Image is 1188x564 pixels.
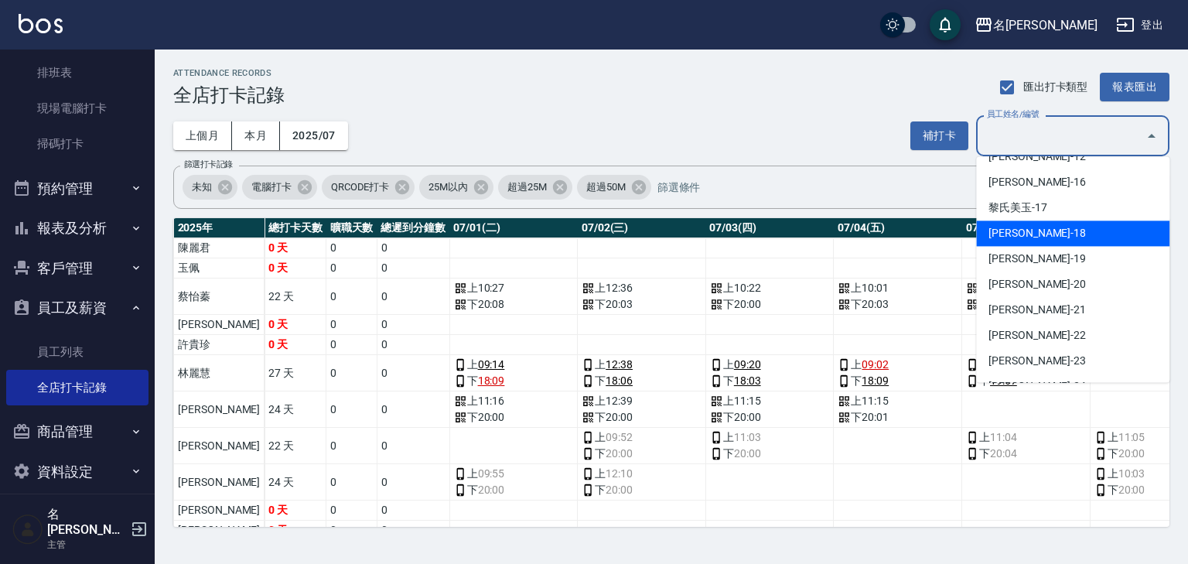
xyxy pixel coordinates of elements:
span: 10:03 [1118,466,1145,482]
td: 0 [377,501,449,521]
img: Logo [19,14,63,33]
th: 07/01(二) [449,218,578,238]
div: 下 20:01 [838,409,958,426]
th: 07/05(六) [962,218,1091,238]
td: 陳麗君 [174,238,265,258]
button: 名[PERSON_NAME] [968,9,1104,41]
li: [PERSON_NAME]-20 [976,272,1169,297]
td: 0 [326,464,377,501]
span: 20:00 [734,446,761,462]
div: 下 [710,446,830,462]
button: 報表匯出 [1100,73,1169,101]
a: 現場電腦打卡 [6,91,148,126]
div: 下 [582,446,702,462]
button: 本月 [232,121,280,150]
span: 20:00 [478,482,505,498]
div: 下 [838,373,958,389]
span: 11:04 [990,429,1017,446]
div: 上 [838,357,958,373]
td: 24 天 [265,464,326,501]
span: 匯出打卡類型 [1023,79,1088,95]
div: 下 20:03 [838,296,958,313]
img: Person [12,514,43,545]
td: [PERSON_NAME] [174,464,265,501]
td: 0 天 [265,335,326,355]
span: 20:00 [606,482,633,498]
div: QRCODE打卡 [322,175,415,200]
li: [PERSON_NAME]-19 [976,246,1169,272]
label: 員工姓名/編號 [987,108,1039,120]
div: 上 12:39 [582,393,702,409]
div: 上 [710,429,830,446]
div: 上 11:16 [454,393,574,409]
th: 07/03(四) [705,218,834,238]
div: 下 20:11 [966,296,1086,313]
div: 上 12:36 [582,280,702,296]
span: 電腦打卡 [242,179,301,195]
div: 下 20:00 [582,409,702,426]
div: 下 [454,482,574,498]
h5: 名[PERSON_NAME] [47,507,126,538]
td: 0 [377,279,449,315]
div: 超過50M [577,175,651,200]
span: 12:10 [606,466,633,482]
div: 電腦打卡 [242,175,317,200]
td: 22 天 [265,279,326,315]
td: 27 天 [265,355,326,391]
td: 0 天 [265,501,326,521]
div: 上 [582,429,702,446]
div: 上 [454,466,574,482]
div: 上 11:15 [710,393,830,409]
div: 下 20:00 [454,409,574,426]
div: 下 [454,373,574,389]
li: [PERSON_NAME]-12 [976,144,1169,169]
td: 22 天 [265,428,326,464]
li: [PERSON_NAME]-24 [976,374,1169,399]
span: 20:00 [1118,446,1145,462]
div: 25M以內 [419,175,493,200]
div: 超過25M [498,175,572,200]
td: 0 [377,238,449,258]
button: save [930,9,961,40]
div: 下 20:08 [454,296,574,313]
div: 上 [454,357,574,373]
td: [PERSON_NAME] [174,501,265,521]
label: 篩選打卡記錄 [184,159,233,170]
button: Close [1139,124,1164,149]
li: [PERSON_NAME]-23 [976,348,1169,374]
div: 下 [710,373,830,389]
span: QRCODE打卡 [322,179,399,195]
div: 上 11:15 [838,393,958,409]
li: 黎氏美玉-17 [976,195,1169,220]
a: 掃碼打卡 [6,126,148,162]
th: 曠職天數 [326,218,377,238]
td: 0 [377,521,449,541]
div: 下 20:00 [710,409,830,426]
td: 0 [326,521,377,541]
td: [PERSON_NAME] [174,391,265,428]
div: 上 10:01 [838,280,958,296]
span: 20:04 [990,446,1017,462]
a: 排班表 [6,55,148,91]
button: 補打卡 [910,121,968,150]
input: 篩選條件 [654,174,1034,201]
a: 09:02 [862,357,889,373]
th: 總打卡天數 [265,218,326,238]
div: 名[PERSON_NAME] [993,15,1098,35]
td: 0 天 [265,315,326,335]
td: 0 [326,315,377,335]
button: 上個月 [173,121,232,150]
th: 07/04(五) [834,218,962,238]
td: [PERSON_NAME] [174,428,265,464]
span: 超過25M [498,179,556,195]
span: 超過50M [577,179,635,195]
button: 2025/07 [280,121,348,150]
div: 上 [966,429,1086,446]
td: 0 [377,464,449,501]
th: 07/02(三) [578,218,706,238]
div: 上 09:19 [966,280,1086,296]
th: 總遲到分鐘數 [377,218,449,238]
span: 11:03 [734,429,761,446]
td: 0 [377,335,449,355]
td: 0 [326,391,377,428]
